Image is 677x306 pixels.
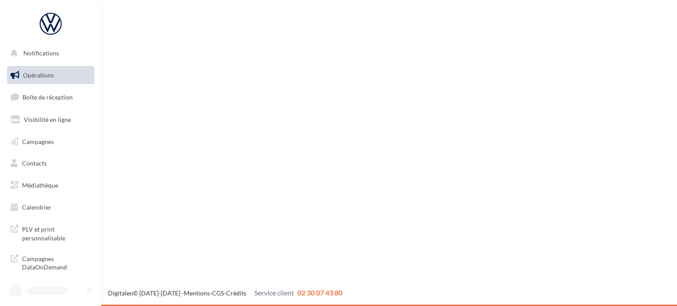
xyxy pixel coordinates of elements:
[5,111,96,129] a: Visibilité en ligne
[23,71,54,79] span: Opérations
[5,88,96,107] a: Boîte de réception
[22,159,47,167] span: Contacts
[5,66,96,85] a: Opérations
[254,288,294,297] span: Service client
[5,44,93,63] button: Notifications
[24,116,71,123] span: Visibilité en ligne
[22,93,73,101] span: Boîte de réception
[22,137,54,145] span: Campagnes
[23,49,59,57] span: Notifications
[5,176,96,195] a: Médiathèque
[22,181,58,189] span: Médiathèque
[22,203,52,211] span: Calendrier
[5,220,96,246] a: PLV et print personnalisable
[5,133,96,151] a: Campagnes
[22,223,91,242] span: PLV et print personnalisable
[226,289,246,297] a: Crédits
[22,253,91,272] span: Campagnes DataOnDemand
[108,289,133,297] a: Digitaleo
[298,288,342,297] span: 02 30 07 43 80
[5,154,96,173] a: Contacts
[212,289,224,297] a: CGS
[5,198,96,217] a: Calendrier
[5,249,96,275] a: Campagnes DataOnDemand
[108,289,342,297] span: © [DATE]-[DATE] - - -
[184,289,210,297] a: Mentions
